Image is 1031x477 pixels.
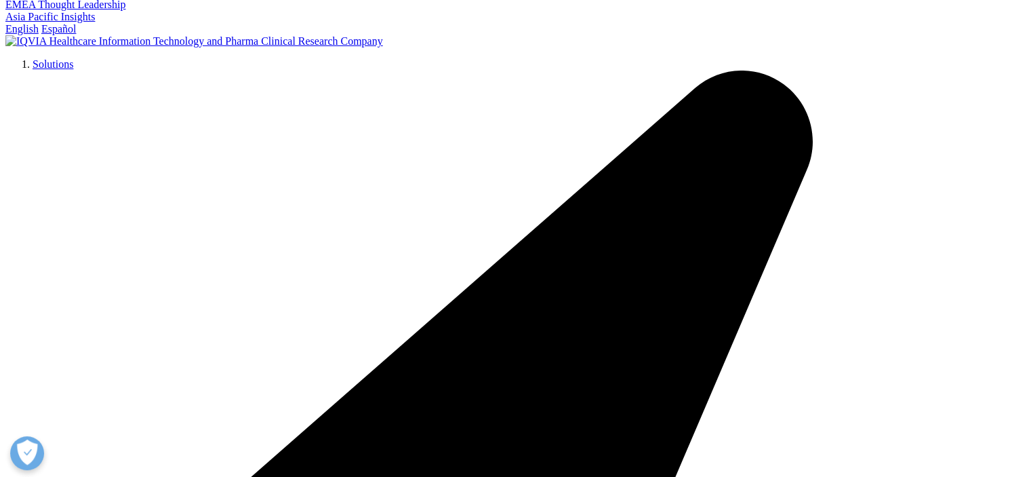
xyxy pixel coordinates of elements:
[5,23,39,35] a: English
[33,58,73,70] a: Solutions
[5,35,383,47] img: IQVIA Healthcare Information Technology and Pharma Clinical Research Company
[10,436,44,470] button: Open Preferences
[5,11,95,22] a: Asia Pacific Insights
[41,23,77,35] a: Español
